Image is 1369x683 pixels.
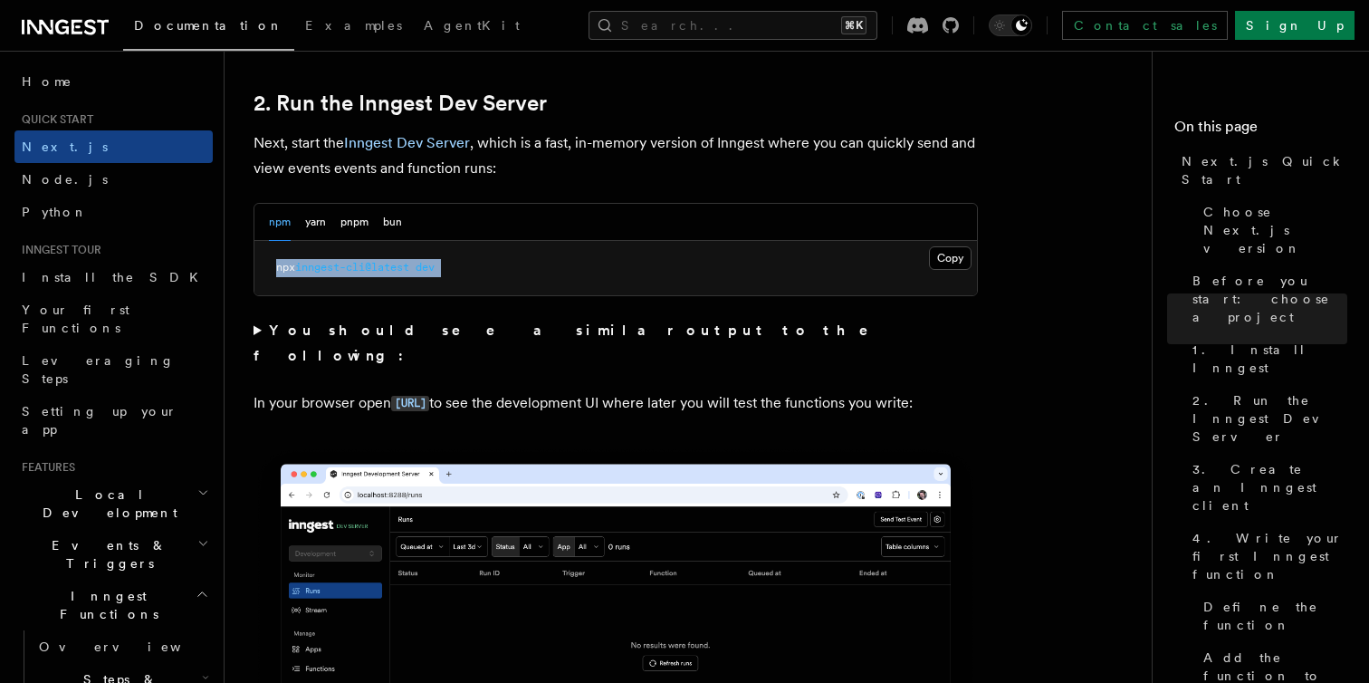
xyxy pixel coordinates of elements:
span: Documentation [134,18,283,33]
span: Inngest Functions [14,587,196,623]
a: Install the SDK [14,261,213,293]
button: Inngest Functions [14,580,213,630]
kbd: ⌘K [841,16,866,34]
span: Setting up your app [22,404,177,437]
a: Inngest Dev Server [344,134,470,151]
span: 3. Create an Inngest client [1192,460,1347,515]
span: Next.js [22,139,108,154]
button: npm [269,204,291,241]
span: Next.js Quick Start [1182,152,1347,188]
span: Features [14,460,75,475]
a: Node.js [14,163,213,196]
a: [URL] [391,394,429,411]
button: Events & Triggers [14,529,213,580]
span: 1. Install Inngest [1192,341,1347,377]
button: yarn [305,204,326,241]
span: Overview [39,640,225,654]
summary: You should see a similar output to the following: [254,318,978,369]
span: Inngest tour [14,243,101,257]
span: npx [276,261,295,274]
a: Next.js Quick Start [1174,145,1347,196]
a: Leveraging Steps [14,344,213,395]
span: Home [22,72,72,91]
span: Python [22,205,88,219]
span: Choose Next.js version [1203,203,1347,257]
a: 4. Write your first Inngest function [1185,522,1347,591]
span: Node.js [22,172,108,187]
a: Define the function [1196,591,1347,641]
button: Toggle dark mode [989,14,1032,36]
span: Before you start: choose a project [1192,272,1347,326]
code: [URL] [391,396,429,411]
a: Your first Functions [14,293,213,344]
h4: On this page [1174,116,1347,145]
span: AgentKit [424,18,520,33]
span: Events & Triggers [14,536,197,572]
p: Next, start the , which is a fast, in-memory version of Inngest where you can quickly send and vi... [254,130,978,181]
a: Before you start: choose a project [1185,265,1347,333]
span: Define the function [1203,598,1347,634]
span: Local Development [14,486,197,522]
span: Quick start [14,112,93,127]
a: 3. Create an Inngest client [1185,453,1347,522]
a: Setting up your app [14,395,213,446]
span: Your first Functions [22,303,129,335]
span: Examples [305,18,402,33]
a: Next.js [14,130,213,163]
a: Documentation [123,5,294,51]
a: Sign Up [1235,11,1355,40]
a: Python [14,196,213,228]
span: dev [416,261,435,274]
a: 1. Install Inngest [1185,333,1347,384]
button: Local Development [14,478,213,529]
a: Examples [294,5,413,49]
span: 2. Run the Inngest Dev Server [1192,391,1347,446]
button: Search...⌘K [589,11,877,40]
a: Home [14,65,213,98]
a: Contact sales [1062,11,1228,40]
a: Overview [32,630,213,663]
a: 2. Run the Inngest Dev Server [1185,384,1347,453]
span: inngest-cli@latest [295,261,409,274]
a: Choose Next.js version [1196,196,1347,265]
span: Install the SDK [22,270,209,284]
span: 4. Write your first Inngest function [1192,529,1347,583]
button: bun [383,204,402,241]
button: Copy [929,246,972,270]
button: pnpm [340,204,369,241]
span: Leveraging Steps [22,353,175,386]
a: 2. Run the Inngest Dev Server [254,91,547,116]
strong: You should see a similar output to the following: [254,322,894,364]
a: AgentKit [413,5,531,49]
p: In your browser open to see the development UI where later you will test the functions you write: [254,390,978,417]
